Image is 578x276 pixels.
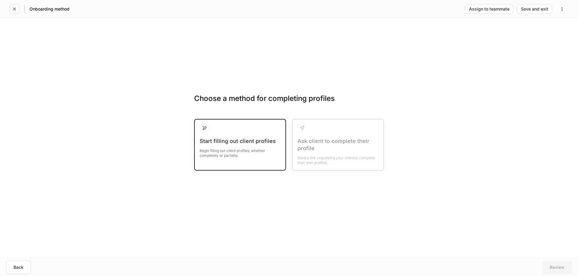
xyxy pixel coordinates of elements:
[6,261,31,274] button: Back
[200,138,281,145] div: Start filling out client profiles
[14,265,23,269] div: Back
[200,145,281,158] div: Begin filling out client profiles, whether completely or partially.
[517,4,552,14] button: Save and exit
[469,7,509,11] div: Assign to teammate
[465,4,513,14] button: Assign to teammate
[194,94,384,113] h3: Choose a method for completing profiles
[30,6,70,12] h5: Onboarding method
[521,7,548,11] div: Save and exit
